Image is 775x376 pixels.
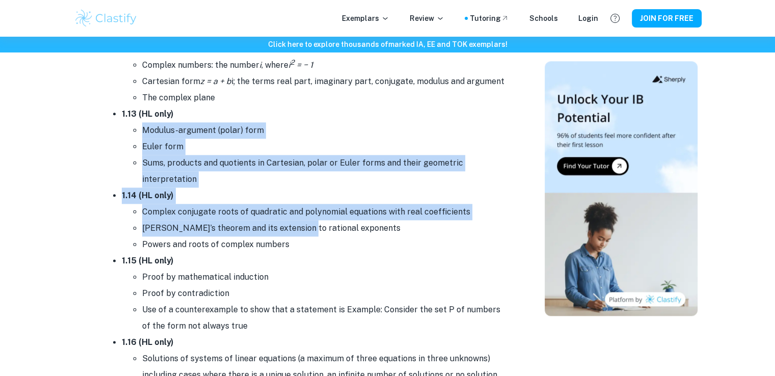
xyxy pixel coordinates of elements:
[259,60,261,70] i: i
[142,139,509,155] li: Euler form
[142,302,509,334] li: Use of a counterexample to show that a statement is Example: Consider the set P of numbers of the...
[200,76,231,86] i: z = a + b
[142,269,509,285] li: Proof by mathematical induction
[122,191,174,200] strong: 1.14 (HL only)
[142,236,509,253] li: Powers and roots of complex numbers
[529,13,558,24] a: Schools
[288,60,295,70] i: i
[142,204,509,220] li: Complex conjugate roots of quadratic and polynomial equations with real coefficients
[297,60,313,70] i: = − 1
[142,220,509,236] li: [PERSON_NAME]’s theorem and its extension to rational exponents
[2,39,773,50] h6: Click here to explore thousands of marked IA, EE and TOK exemplars !
[122,256,174,265] strong: 1.15 (HL only)
[74,8,139,29] img: Clastify logo
[142,285,509,302] li: Proof by contradiction
[410,13,444,24] p: Review
[545,61,698,316] img: Thumbnail
[142,90,509,106] li: The complex plane
[342,13,389,24] p: Exemplars
[142,122,509,139] li: Modulus-argument (polar) form
[606,10,624,27] button: Help and Feedback
[632,9,702,28] button: JOIN FOR FREE
[290,58,295,66] sup: 2
[122,109,174,119] strong: 1.13 (HL only)
[578,13,598,24] a: Login
[122,337,174,347] strong: 1.16 (HL only)
[142,55,509,73] li: Complex numbers: the number , where
[470,13,509,24] a: Tutoring
[142,73,509,90] li: Cartesian form i; the terms real part, imaginary part, conjugate, modulus and argument
[142,155,509,187] li: Sums, products and quotients in Cartesian, polar or Euler forms and their geometric interpretation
